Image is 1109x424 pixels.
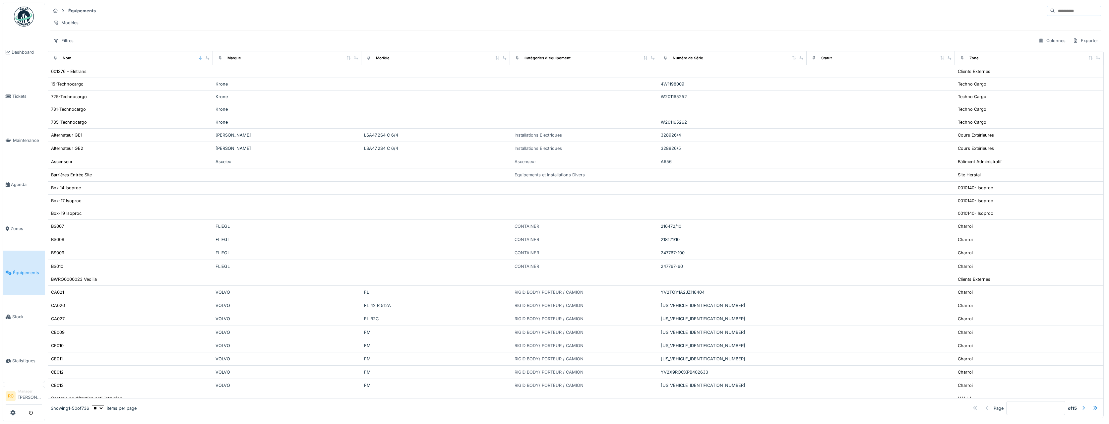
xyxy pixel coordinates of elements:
a: Tickets [3,74,45,118]
div: [US_VEHICLE_IDENTIFICATION_NUMBER] [661,382,804,389]
div: CE009 [51,329,65,335]
div: VOLVO [216,329,359,335]
div: RIGID BODY/ PORTEUR / CAMION [515,329,584,335]
div: BS008 [51,236,64,243]
img: Badge_color-CXgf-gQk.svg [14,7,34,27]
div: 0010140- Isoproc [958,185,993,191]
div: Krone [216,106,359,112]
div: FM [364,369,507,375]
div: Techno Cargo [958,81,986,87]
div: [PERSON_NAME] [216,132,359,138]
a: Agenda [3,162,45,207]
div: [US_VEHICLE_IDENTIFICATION_NUMBER] [661,356,804,362]
div: Statut [821,55,832,61]
div: RIGID BODY/ PORTEUR / CAMION [515,316,584,322]
div: CE010 [51,342,64,349]
div: CE013 [51,382,64,389]
div: [PERSON_NAME] [216,145,359,151]
div: FM [364,356,507,362]
span: Zones [11,225,42,232]
div: Clients Externes [958,68,990,75]
div: 731-Technocargo [51,106,86,112]
div: CE011 [51,356,63,362]
div: Box 14 Isoproc [51,185,81,191]
div: Showing 1 - 50 of 736 [51,405,89,411]
div: CONTAINER [515,250,539,256]
li: RC [6,391,16,401]
div: Filtres [50,36,77,45]
div: CONTAINER [515,263,539,270]
div: YV2X9ROCXPB402633 [661,369,804,375]
div: Charroi [958,302,973,309]
div: FM [364,342,507,349]
div: Krone [216,81,359,87]
div: BS007 [51,223,64,229]
div: Modèle [376,55,390,61]
div: Box-17 Isoproc [51,198,81,204]
div: FL [364,289,507,295]
div: LSA47.2S4 C 6/4 [364,132,507,138]
div: 001376 - Eletrans [51,68,87,75]
div: RIGID BODY/ PORTEUR / CAMION [515,369,584,375]
div: 4W1198009 [661,81,804,87]
div: Krone [216,119,359,125]
div: Alternateur GE2 [51,145,83,151]
div: Ascenseur [515,158,536,165]
div: 218121/10 [661,236,804,243]
div: RIGID BODY/ PORTEUR / CAMION [515,302,584,309]
div: RIGID BODY/ PORTEUR / CAMION [515,356,584,362]
div: Ascelec [216,158,359,165]
div: W201165262 [661,119,804,125]
div: Techno Cargo [958,93,986,100]
span: Équipements [13,270,42,276]
div: Modèles [50,18,82,28]
div: Catégories d'équipement [524,55,571,61]
div: YV2TOY1A2JZ116404 [661,289,804,295]
a: Statistiques [3,339,45,383]
div: FLIEGL [216,236,359,243]
div: VOLVO [216,382,359,389]
div: Cours Extérieures [958,132,994,138]
div: Charroi [958,342,973,349]
div: VOLVO [216,342,359,349]
div: Zone [969,55,979,61]
a: Stock [3,295,45,339]
div: Charroi [958,316,973,322]
div: FLIEGL [216,223,359,229]
div: RIGID BODY/ PORTEUR / CAMION [515,289,584,295]
div: 0010140- Isoproc [958,198,993,204]
div: Barrières Entrée Site [51,172,92,178]
div: Charroi [958,289,973,295]
div: Clients Externes [958,276,990,282]
div: [US_VEHICLE_IDENTIFICATION_NUMBER] [661,302,804,309]
div: Charroi [958,369,973,375]
div: BS009 [51,250,64,256]
div: FLIEGL [216,250,359,256]
span: Stock [12,314,42,320]
div: HALL I [958,395,971,401]
div: Krone [216,93,359,100]
div: BWRO0000023 Veoilia [51,276,97,282]
span: Tickets [12,93,42,99]
span: Maintenance [13,137,42,144]
div: FL 42 R 512A [364,302,507,309]
div: [US_VEHICLE_IDENTIFICATION_NUMBER] [661,329,804,335]
div: Marque [227,55,241,61]
div: Box-19 Isoproc [51,210,82,216]
div: Charroi [958,329,973,335]
div: Exporter [1070,36,1101,45]
li: [PERSON_NAME] [18,389,42,403]
span: Agenda [11,181,42,188]
div: Page [994,405,1004,411]
div: Centrale de détection anti-intrusion [51,395,122,401]
div: Techno Cargo [958,106,986,112]
div: [US_VEHICLE_IDENTIFICATION_NUMBER] [661,342,804,349]
div: FM [364,382,507,389]
div: LSA47.2S4 C 6/4 [364,145,507,151]
div: RIGID BODY/ PORTEUR / CAMION [515,382,584,389]
div: Alternateur GE1 [51,132,82,138]
strong: Équipements [66,8,98,14]
strong: of 15 [1068,405,1077,411]
div: FL B2C [364,316,507,322]
div: Installations Electriques [515,145,562,151]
